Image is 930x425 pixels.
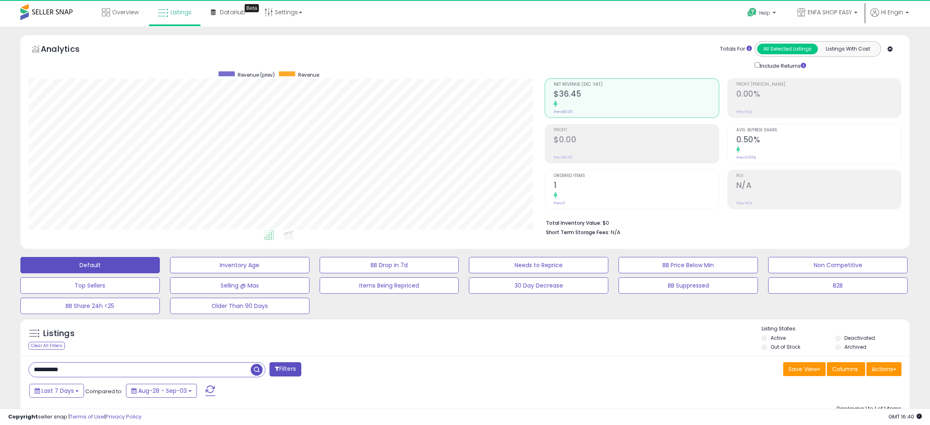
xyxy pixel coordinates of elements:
[43,328,75,339] h5: Listings
[70,413,104,421] a: Terms of Use
[832,365,858,373] span: Columns
[844,334,875,341] label: Deactivated
[554,89,718,100] h2: $36.45
[619,257,758,273] button: BB Price Below Min
[741,1,784,27] a: Help
[29,342,65,350] div: Clear All Filters
[42,387,74,395] span: Last 7 Days
[20,277,160,294] button: Top Sellers
[611,228,621,236] span: N/A
[546,229,610,236] b: Short Term Storage Fees:
[736,109,752,114] small: Prev: N/A
[170,257,309,273] button: Inventory Age
[85,387,123,395] span: Compared to:
[138,387,187,395] span: Aug-28 - Sep-03
[106,413,141,421] a: Privacy Policy
[546,217,895,227] li: $0
[771,334,786,341] label: Active
[768,257,908,273] button: Non Competitive
[844,343,866,350] label: Archived
[554,135,718,146] h2: $0.00
[8,413,141,421] div: seller snap | |
[888,413,922,421] span: 2025-09-11 16:40 GMT
[298,71,319,78] span: Revenue
[546,219,601,226] b: Total Inventory Value:
[170,298,309,314] button: Older Than 90 Days
[29,384,84,398] button: Last 7 Days
[554,128,718,133] span: Profit
[8,413,38,421] strong: Copyright
[20,298,160,314] button: BB Share 24h <25
[771,343,800,350] label: Out of Stock
[112,8,139,16] span: Overview
[619,277,758,294] button: BB Suppressed
[736,174,901,178] span: ROI
[736,128,901,133] span: Avg. Buybox Share
[554,174,718,178] span: Ordered Items
[170,8,192,16] span: Listings
[41,43,95,57] h5: Analytics
[320,257,459,273] button: BB Drop in 7d
[20,257,160,273] button: Default
[126,384,197,398] button: Aug-28 - Sep-03
[736,82,901,87] span: Profit [PERSON_NAME]
[808,8,852,16] span: ENFA SHOP EASY
[827,362,865,376] button: Columns
[554,82,718,87] span: Net Revenue (Exc. VAT)
[554,201,565,206] small: Prev: 0
[320,277,459,294] button: Items Being Repriced
[720,45,752,53] div: Totals For
[245,4,259,12] div: Tooltip anchor
[817,44,878,54] button: Listings With Cost
[768,277,908,294] button: B2B
[736,201,752,206] small: Prev: N/A
[220,8,245,16] span: DataHub
[736,89,901,100] h2: 0.00%
[554,181,718,192] h2: 1
[469,257,608,273] button: Needs to Reprice
[762,325,910,333] p: Listing States:
[736,135,901,146] h2: 0.50%
[736,181,901,192] h2: N/A
[554,155,573,160] small: Prev: $0.00
[749,61,816,70] div: Include Returns
[759,9,770,16] span: Help
[757,44,818,54] button: All Selected Listings
[870,8,909,27] a: Hi Engin
[270,362,301,376] button: Filters
[554,109,573,114] small: Prev: $0.00
[866,362,901,376] button: Actions
[881,8,903,16] span: Hi Engin
[783,362,826,376] button: Save View
[469,277,608,294] button: 30 Day Decrease
[238,71,275,78] span: Revenue (prev)
[837,405,901,413] div: Displaying 1 to 1 of 1 items
[736,155,756,160] small: Prev: 0.00%
[747,7,757,18] i: Get Help
[170,277,309,294] button: Selling @ Max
